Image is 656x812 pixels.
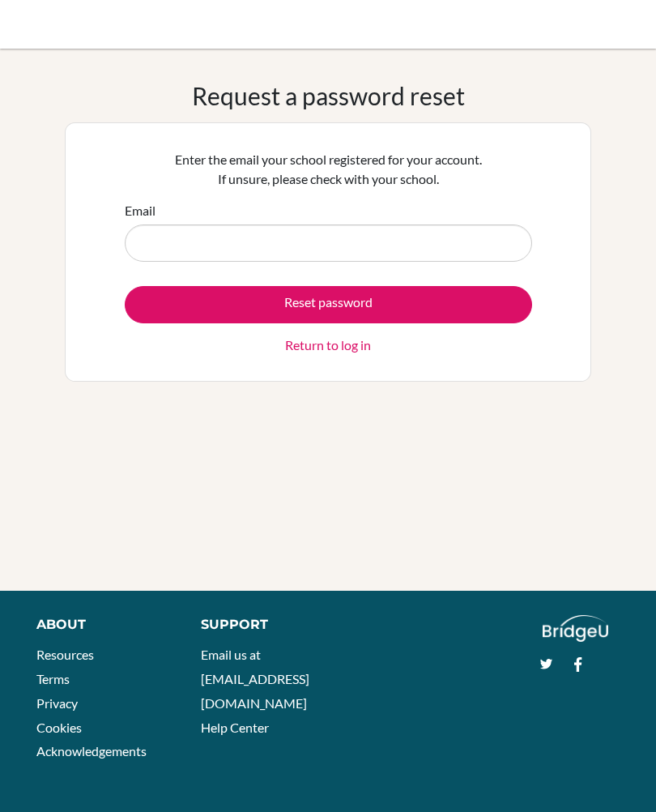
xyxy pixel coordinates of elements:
[285,335,371,355] a: Return to log in
[201,720,269,735] a: Help Center
[125,150,532,189] p: Enter the email your school registered for your account. If unsure, please check with your school.
[36,615,164,635] div: About
[36,720,82,735] a: Cookies
[201,647,309,710] a: Email us at [EMAIL_ADDRESS][DOMAIN_NAME]
[36,695,78,711] a: Privacy
[125,201,155,220] label: Email
[543,615,608,642] img: logo_white@2x-f4f0deed5e89b7ecb1c2cc34c3e3d731f90f0f143d5ea2071677605dd97b5244.png
[36,671,70,686] a: Terms
[36,647,94,662] a: Resources
[125,286,532,323] button: Reset password
[192,81,465,110] h1: Request a password reset
[36,743,147,759] a: Acknowledgements
[201,615,314,635] div: Support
